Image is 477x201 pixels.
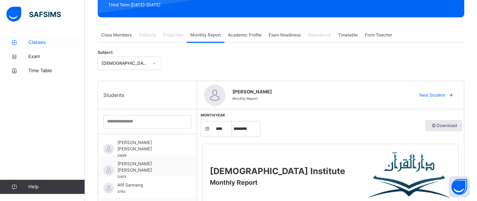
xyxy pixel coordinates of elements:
[117,182,181,188] span: Afif Sannang
[102,60,148,67] div: [DEMOGRAPHIC_DATA] Memorisation
[210,179,258,186] span: Monthly Report
[117,139,181,152] span: [PERSON_NAME] [PERSON_NAME]
[103,91,124,99] span: Students
[101,32,132,38] span: Class Members
[117,190,126,194] span: D192
[163,32,183,38] span: Projection
[117,175,126,179] span: D405
[431,122,457,129] span: Download
[232,97,258,100] span: Monthly Report
[419,92,445,98] span: Next Student
[365,32,392,38] span: Form Teacher
[117,161,181,173] span: [PERSON_NAME] [PERSON_NAME]
[308,32,331,38] span: Attendance
[103,165,114,176] img: default.svg
[6,7,61,22] img: safsims
[449,176,470,197] button: Open asap
[28,67,85,74] span: Time Table
[98,50,113,56] span: Subject
[103,144,114,154] img: default.svg
[28,39,85,46] span: Classes
[368,151,451,201] img: Darul Quran Institute
[201,113,225,117] span: Month/Year
[232,88,407,96] span: [PERSON_NAME]
[210,166,345,176] span: [DEMOGRAPHIC_DATA] Institute
[338,32,358,38] span: Timetable
[28,53,85,60] span: Exam
[228,32,262,38] span: Academic Profile
[103,183,114,194] img: default.svg
[204,85,225,106] img: default.svg
[139,32,156,38] span: Subjects
[269,32,301,38] span: Exam Readiness
[190,32,221,38] span: Monthly Report
[108,2,211,8] span: Third Term [DATE]-[DATE]
[117,154,126,157] span: D689
[28,183,85,190] span: Help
